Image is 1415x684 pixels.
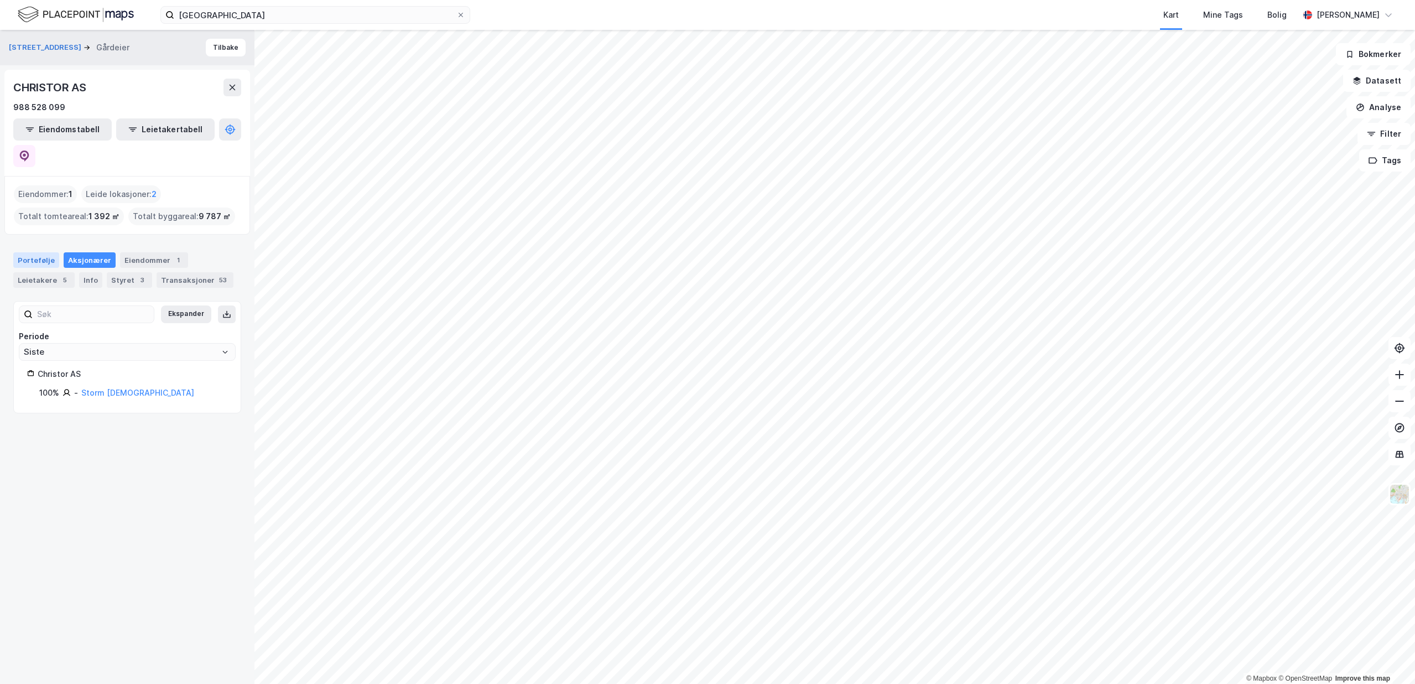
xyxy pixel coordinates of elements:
a: OpenStreetMap [1278,675,1332,682]
input: Søk på adresse, matrikkel, gårdeiere, leietakere eller personer [174,7,456,23]
img: logo.f888ab2527a4732fd821a326f86c7f29.svg [18,5,134,24]
div: Styret [107,272,152,288]
span: 1 [69,188,72,201]
div: Mine Tags [1203,8,1243,22]
div: Transaksjoner [157,272,233,288]
span: 9 787 ㎡ [199,210,231,223]
div: Gårdeier [96,41,129,54]
div: 988 528 099 [13,101,65,114]
div: Totalt byggareal : [128,208,235,225]
div: Leide lokasjoner : [81,185,161,203]
div: Bolig [1267,8,1287,22]
button: Tilbake [206,39,246,56]
button: Datasett [1343,70,1411,92]
div: 100% [39,386,59,400]
div: 1 [173,255,184,266]
a: Storm [DEMOGRAPHIC_DATA] [81,388,194,397]
button: Leietakertabell [116,118,215,141]
div: - [74,386,78,400]
a: Improve this map [1335,675,1390,682]
span: 2 [152,188,157,201]
a: Mapbox [1246,675,1277,682]
button: [STREET_ADDRESS] [9,42,84,53]
div: Info [79,272,102,288]
div: [PERSON_NAME] [1317,8,1380,22]
div: Leietakere [13,272,75,288]
button: Analyse [1346,96,1411,118]
div: CHRISTOR AS [13,79,89,96]
div: Aksjonærer [64,252,116,268]
div: Eiendommer [120,252,188,268]
div: Christor AS [38,367,227,381]
button: Tags [1359,149,1411,172]
div: Kart [1163,8,1179,22]
button: Eiendomstabell [13,118,112,141]
img: Z [1389,484,1410,505]
button: Open [221,348,230,356]
button: Filter [1357,123,1411,145]
iframe: Chat Widget [1360,631,1415,684]
span: 1 392 ㎡ [89,210,119,223]
div: Totalt tomteareal : [14,208,124,225]
div: 3 [137,274,148,286]
button: Ekspander [161,305,211,323]
div: Periode [19,330,236,343]
div: Eiendommer : [14,185,77,203]
input: ClearOpen [19,344,235,360]
div: 53 [217,274,229,286]
div: Portefølje [13,252,59,268]
div: Kontrollprogram for chat [1360,631,1415,684]
button: Bokmerker [1336,43,1411,65]
input: Søk [33,306,154,323]
div: 5 [59,274,70,286]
